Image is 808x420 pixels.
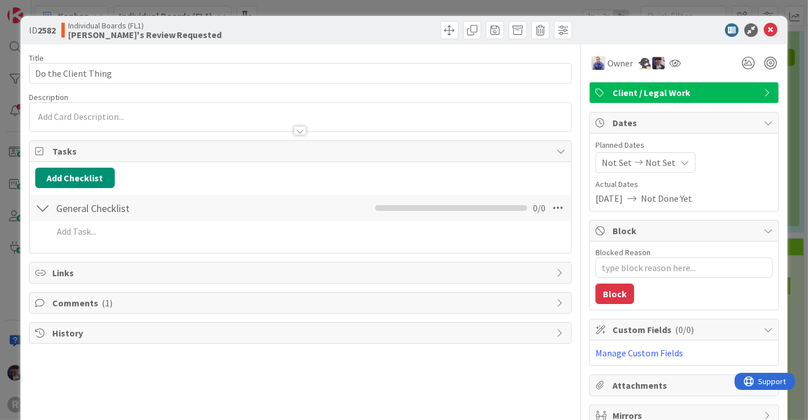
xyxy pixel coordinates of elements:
[102,297,113,309] span: ( 1 )
[29,53,44,63] label: Title
[533,201,545,215] span: 0 / 0
[24,2,52,15] span: Support
[29,92,68,102] span: Description
[613,116,758,130] span: Dates
[592,56,605,70] img: JG
[595,192,623,205] span: [DATE]
[52,144,551,158] span: Tasks
[595,139,773,151] span: Planned Dates
[29,23,56,37] span: ID
[68,21,222,30] span: Individual Boards (FL1)
[639,57,651,69] img: KN
[595,178,773,190] span: Actual Dates
[595,284,634,304] button: Block
[52,266,551,280] span: Links
[29,63,572,84] input: type card name here...
[675,324,694,335] span: ( 0/0 )
[613,86,758,99] span: Client / Legal Work
[595,247,651,257] label: Blocked Reason
[613,379,758,392] span: Attachments
[38,24,56,36] b: 2582
[52,296,551,310] span: Comments
[645,156,676,169] span: Not Set
[52,326,551,340] span: History
[613,323,758,336] span: Custom Fields
[52,198,280,218] input: Add Checklist...
[641,192,692,205] span: Not Done Yet
[613,224,758,238] span: Block
[35,168,115,188] button: Add Checklist
[68,30,222,39] b: [PERSON_NAME]'s Review Requested
[595,347,683,359] a: Manage Custom Fields
[652,57,665,69] img: ML
[602,156,632,169] span: Not Set
[607,56,633,70] span: Owner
